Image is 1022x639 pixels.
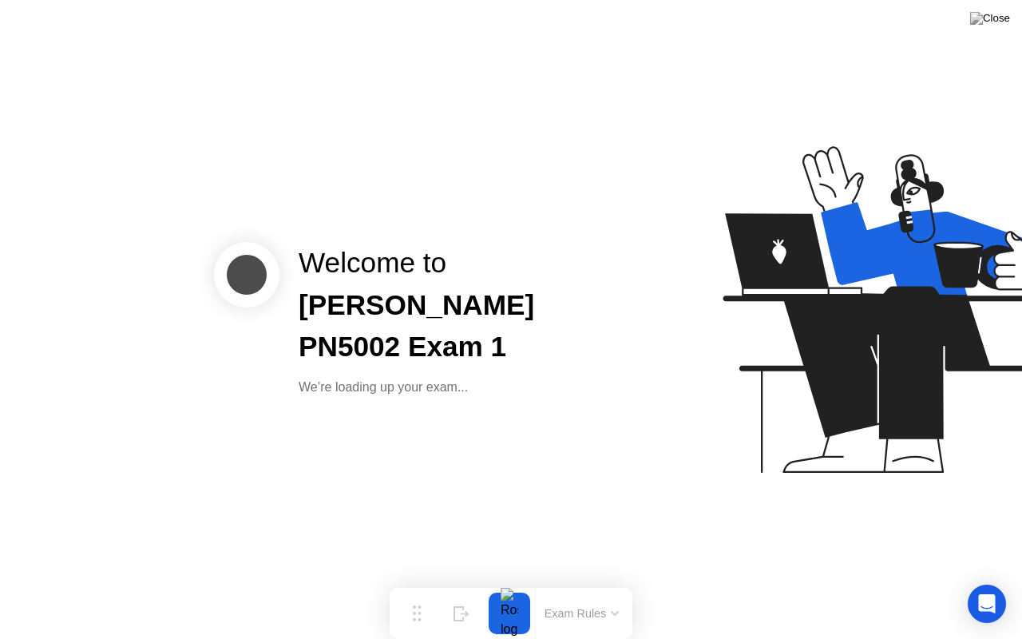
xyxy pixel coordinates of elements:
[970,12,1010,25] img: Close
[299,284,594,369] div: [PERSON_NAME] PN5002 Exam 1
[968,585,1006,623] div: Open Intercom Messenger
[299,378,594,397] div: We’re loading up your exam...
[299,242,594,284] div: Welcome to
[540,606,624,621] button: Exam Rules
